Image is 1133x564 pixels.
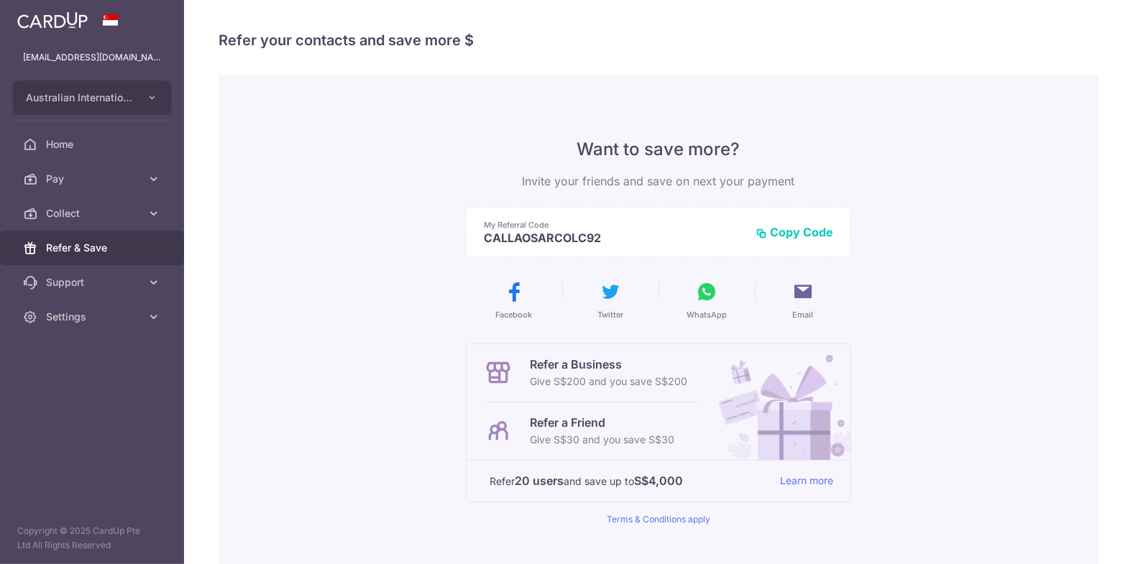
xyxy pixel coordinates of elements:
[530,356,687,373] p: Refer a Business
[634,472,683,489] strong: S$4,000
[705,344,850,460] img: Refer
[793,309,814,320] span: Email
[597,309,623,320] span: Twitter
[26,91,132,105] span: Australian International School Pte Ltd
[664,280,749,320] button: WhatsApp
[219,29,1098,52] h4: Refer your contacts and save more $
[490,472,769,490] p: Refer and save up to
[23,50,161,65] p: [EMAIL_ADDRESS][DOMAIN_NAME]
[13,80,171,115] button: Australian International School Pte Ltd
[466,172,851,190] p: Invite your friends and save on next your payment
[530,414,674,431] p: Refer a Friend
[127,10,157,23] span: Help
[761,280,845,320] button: Email
[46,241,141,255] span: Refer & Save
[466,138,851,161] p: Want to save more?
[530,431,674,448] p: Give S$30 and you save S$30
[46,275,141,290] span: Support
[607,514,710,524] a: Terms & Conditions apply
[46,206,141,221] span: Collect
[46,172,141,186] span: Pay
[530,373,687,390] p: Give S$200 and you save S$200
[46,137,141,152] span: Home
[756,225,833,239] button: Copy Code
[515,472,564,489] strong: 20 users
[687,309,727,320] span: WhatsApp
[46,310,141,324] span: Settings
[17,11,88,29] img: CardUp
[484,219,744,231] p: My Referral Code
[568,280,653,320] button: Twitter
[496,309,533,320] span: Facebook
[472,280,556,320] button: Facebook
[484,231,744,245] p: CALLAOSARCOLC92
[780,472,833,490] a: Learn more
